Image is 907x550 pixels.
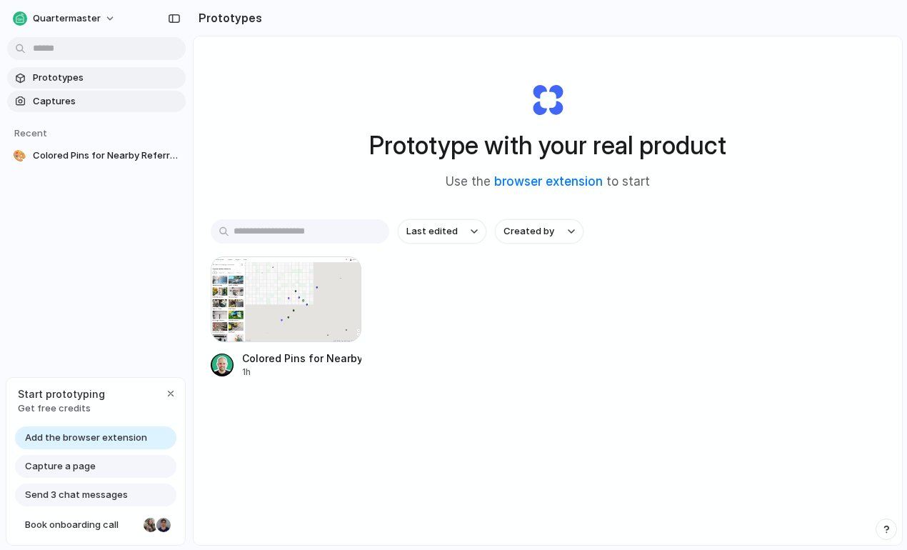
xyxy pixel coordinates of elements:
[242,366,361,379] div: 1h
[13,149,27,163] div: 🎨
[25,488,128,502] span: Send 3 chat messages
[495,219,583,244] button: Created by
[406,224,458,239] span: Last edited
[33,11,101,26] span: Quartermaster
[446,173,650,191] span: Use the to start
[33,71,180,85] span: Prototypes
[33,149,180,163] span: Colored Pins for Nearby Referrals
[211,256,361,379] a: Colored Pins for Nearby ReferralsColored Pins for Nearby Referrals1h
[25,431,147,445] span: Add the browser extension
[193,9,262,26] h2: Prototypes
[242,351,361,366] div: Colored Pins for Nearby Referrals
[503,224,554,239] span: Created by
[7,67,186,89] a: Prototypes
[33,94,180,109] span: Captures
[14,127,47,139] span: Recent
[7,145,186,166] a: 🎨Colored Pins for Nearby Referrals
[18,401,105,416] span: Get free credits
[155,516,172,534] div: Christian Iacullo
[369,126,726,164] h1: Prototype with your real product
[25,459,96,474] span: Capture a page
[25,518,138,532] span: Book onboarding call
[494,174,603,189] a: browser extension
[7,7,123,30] button: Quartermaster
[398,219,486,244] button: Last edited
[18,386,105,401] span: Start prototyping
[7,91,186,112] a: Captures
[15,514,176,536] a: Book onboarding call
[142,516,159,534] div: Nicole Kubica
